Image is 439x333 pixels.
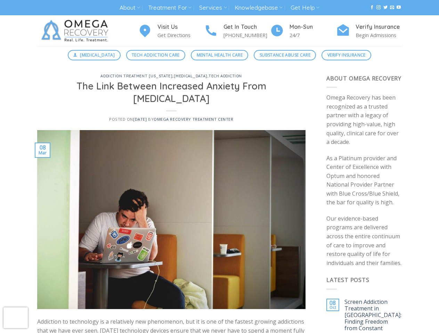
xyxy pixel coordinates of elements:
[260,52,310,58] span: Substance Abuse Care
[356,23,402,32] h4: Verify Insurance
[290,23,336,32] h4: Mon-Sun
[154,117,233,122] a: Omega Recovery Treatment Center
[109,117,147,122] span: Posted on
[120,1,140,14] a: About
[326,276,369,284] span: Latest Posts
[327,52,366,58] span: Verify Insurance
[235,1,283,14] a: Knowledgebase
[100,74,172,78] a: addiction treatment [US_STATE]
[138,23,204,40] a: Visit Us Get Directions
[132,52,180,58] span: Tech Addiction Care
[376,5,381,10] a: Follow on Instagram
[126,50,186,60] a: Tech Addiction Care
[204,23,270,40] a: Get In Touch [PHONE_NUMBER]
[326,93,402,147] p: Omega Recovery has been recognized as a trusted partner with a legacy of providing high-value, hi...
[326,214,402,268] p: Our evidence-based programs are delivered across the entire continuum of care to improve and rest...
[322,50,371,60] a: Verify Insurance
[383,5,388,10] a: Follow on Twitter
[46,74,298,78] h6: , ,
[68,50,121,60] a: [MEDICAL_DATA]
[290,31,336,39] p: 24/7
[37,130,306,309] img: The Link Between Increased Anxiety From Technology Addiction
[133,117,147,122] a: [DATE]
[148,1,192,14] a: Treatment For
[157,23,204,32] h4: Visit Us
[397,5,401,10] a: Follow on YouTube
[37,15,115,46] img: Omega Recovery
[174,74,208,78] a: [MEDICAL_DATA]
[46,80,298,105] h1: The Link Between Increased Anxiety From [MEDICAL_DATA]
[390,5,394,10] a: Send us an email
[326,75,401,82] span: About Omega Recovery
[148,117,234,122] span: by
[80,52,115,58] span: [MEDICAL_DATA]
[356,31,402,39] p: Begin Admissions
[191,50,248,60] a: Mental Health Care
[370,5,374,10] a: Follow on Facebook
[326,154,402,207] p: As a Platinum provider and Center of Excellence with Optum and honored National Provider Partner ...
[157,31,204,39] p: Get Directions
[197,52,243,58] span: Mental Health Care
[3,307,28,328] iframe: reCAPTCHA
[291,1,319,14] a: Get Help
[336,23,402,40] a: Verify Insurance Begin Admissions
[254,50,316,60] a: Substance Abuse Care
[199,1,227,14] a: Services
[223,31,270,39] p: [PHONE_NUMBER]
[223,23,270,32] h4: Get In Touch
[209,74,242,78] a: tech addiction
